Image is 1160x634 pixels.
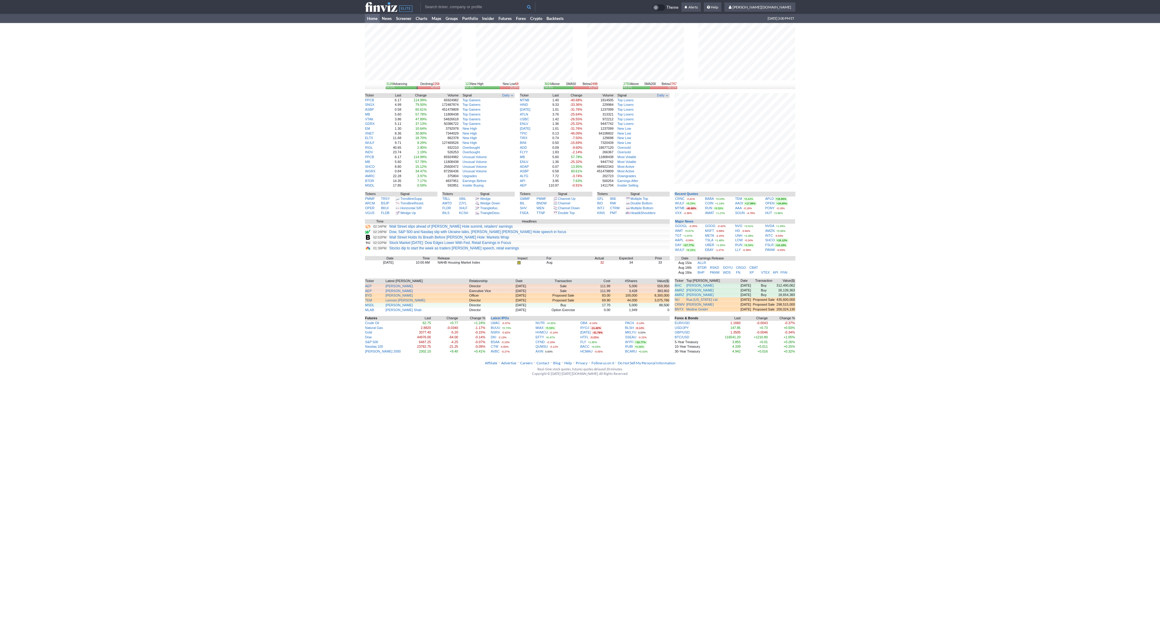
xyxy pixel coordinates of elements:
[623,82,677,86] div: SMA200
[520,160,528,164] a: ENLV
[765,201,775,205] a: OPEN
[365,326,383,330] a: Natural Gas
[462,127,477,130] a: New High
[544,14,566,23] a: Backtests
[520,127,530,130] a: [DATE]
[462,184,484,187] a: Insider Buying
[617,98,634,102] a: Top Losers
[617,117,634,121] a: Top Losers
[705,229,714,232] a: MSFT
[385,284,413,288] a: [PERSON_NAME]
[686,288,714,293] a: [PERSON_NAME]
[520,206,527,210] a: SHV
[553,361,560,365] a: Blog
[765,197,774,200] a: APLD
[536,350,543,353] a: AXIN
[686,307,708,312] a: Medine GmbH
[491,326,500,330] a: BUUU
[675,288,684,292] a: AMRZ
[492,211,501,215] span: Desc.
[580,321,587,325] a: OBA
[675,321,690,325] a: EUR/USD
[389,224,513,229] a: Wall Street slips ahead of [PERSON_NAME] Hole summit, retailers' earnings
[480,211,500,215] a: TriangleDesc.
[459,206,467,210] a: XHLF
[365,14,380,23] a: Home
[705,248,714,252] a: EBAY
[617,132,631,135] a: New Low
[610,206,620,210] a: CTRM
[765,238,775,242] a: SHCO
[735,224,743,228] a: NVO
[462,122,480,125] a: Top Gainers
[536,197,546,200] a: PMMF
[365,108,374,111] a: ASBP
[617,174,636,178] a: Downgrades
[617,112,634,116] a: Top Losers
[710,266,719,269] a: RSKD
[583,82,598,86] div: Below
[520,103,528,106] a: HIND
[365,132,374,135] a: XNET
[625,345,633,348] a: RUBI
[630,201,652,205] a: Double Bottom
[765,224,774,228] a: NVDA
[365,165,375,168] a: SHCO
[536,345,548,348] a: QUMSU
[705,197,714,200] a: BABA
[735,201,743,205] a: AAOI
[580,335,588,339] a: HTFL
[580,330,591,334] a: [DATE]
[386,82,407,86] div: Advancing
[430,14,443,23] a: Maps
[502,93,514,98] button: Signals interval
[365,103,375,106] a: SNGX
[675,238,684,242] a: AAPL
[462,174,477,178] a: Upgrades
[466,82,484,86] div: New High
[381,201,389,205] a: BSJP
[675,293,684,297] a: AMRZ
[704,2,721,12] a: Help
[617,141,631,145] a: New Low
[686,302,714,307] a: [PERSON_NAME]
[580,326,589,330] a: RYOJ
[675,335,689,339] a: BTC/USD
[576,361,588,365] a: Privacy
[365,169,375,173] a: WGRX
[385,298,425,302] a: Leonsis [PERSON_NAME]
[675,192,698,196] b: Recent Quotes
[491,316,509,320] b: Latest IPOs
[491,335,496,339] a: DKI
[625,321,634,325] a: PACH
[385,294,413,297] a: [PERSON_NAME]
[520,132,527,135] a: TPIC
[520,361,533,365] a: Careers
[735,211,745,215] a: SOUN
[459,197,466,200] a: XBIL
[520,211,529,215] a: FSEA
[520,179,525,183] a: API
[558,211,575,215] a: Double Top
[617,165,634,168] a: Most Active
[442,206,451,210] a: FLDR
[442,201,452,205] a: AMTD
[520,174,528,178] a: ALTG
[761,271,770,274] a: VTEX
[536,201,547,205] a: BNDW
[705,234,714,237] a: META
[610,201,616,205] a: RMI
[365,98,374,102] a: PPCB
[765,206,775,210] a: PONY
[536,335,544,339] a: EFTY
[675,303,685,306] a: CRWV
[365,146,373,149] a: RIGL
[520,136,527,140] a: TIRX
[710,271,720,274] a: PANW
[630,206,653,210] a: Multiple Bottom
[705,238,713,242] a: TSLA
[385,308,421,312] a: [PERSON_NAME] Shab
[394,14,414,23] a: Screener
[675,219,694,223] b: Major News
[735,197,742,200] a: TEM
